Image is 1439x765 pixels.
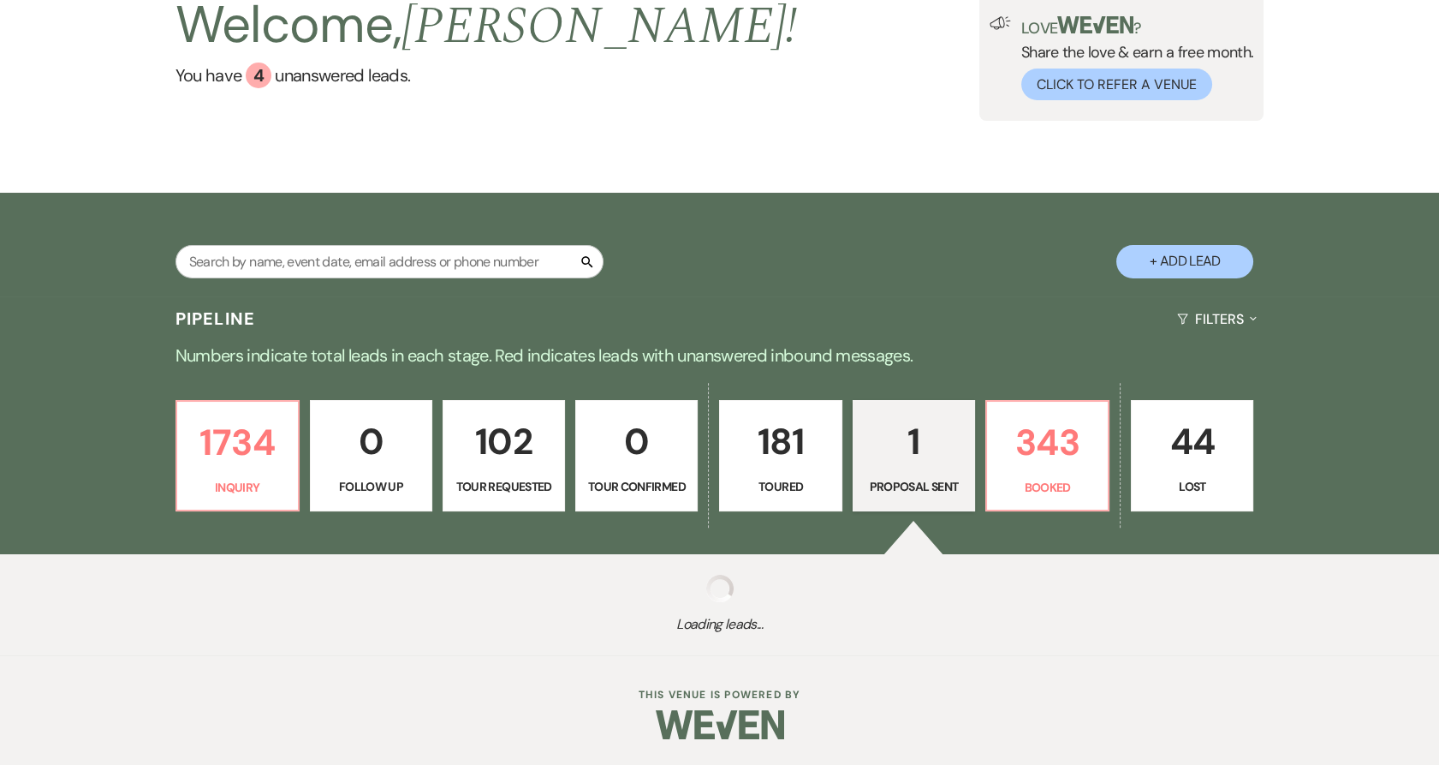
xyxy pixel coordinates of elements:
[1021,16,1254,36] p: Love ?
[730,413,830,470] p: 181
[443,400,565,511] a: 102Tour Requested
[997,478,1097,497] p: Booked
[575,400,698,511] a: 0Tour Confirmed
[246,63,271,88] div: 4
[1011,16,1254,100] div: Share the love & earn a free month.
[1142,413,1242,470] p: 44
[586,413,687,470] p: 0
[72,614,1367,635] span: Loading leads...
[321,477,421,496] p: Follow Up
[175,63,798,88] a: You have 4 unanswered leads.
[321,413,421,470] p: 0
[853,400,975,511] a: 1Proposal Sent
[1131,400,1253,511] a: 44Lost
[175,245,604,278] input: Search by name, event date, email address or phone number
[175,400,300,511] a: 1734Inquiry
[1116,245,1253,278] button: + Add Lead
[719,400,841,511] a: 181Toured
[730,477,830,496] p: Toured
[104,342,1336,369] p: Numbers indicate total leads in each stage. Red indicates leads with unanswered inbound messages.
[706,575,734,602] img: loading spinner
[454,477,554,496] p: Tour Requested
[864,477,964,496] p: Proposal Sent
[864,413,964,470] p: 1
[187,478,288,497] p: Inquiry
[985,400,1109,511] a: 343Booked
[997,414,1097,471] p: 343
[1057,16,1133,33] img: weven-logo-green.svg
[454,413,554,470] p: 102
[310,400,432,511] a: 0Follow Up
[586,477,687,496] p: Tour Confirmed
[1170,296,1264,342] button: Filters
[1021,69,1212,100] button: Click to Refer a Venue
[990,16,1011,30] img: loud-speaker-illustration.svg
[187,414,288,471] p: 1734
[1142,477,1242,496] p: Lost
[175,307,256,331] h3: Pipeline
[656,695,784,755] img: Weven Logo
